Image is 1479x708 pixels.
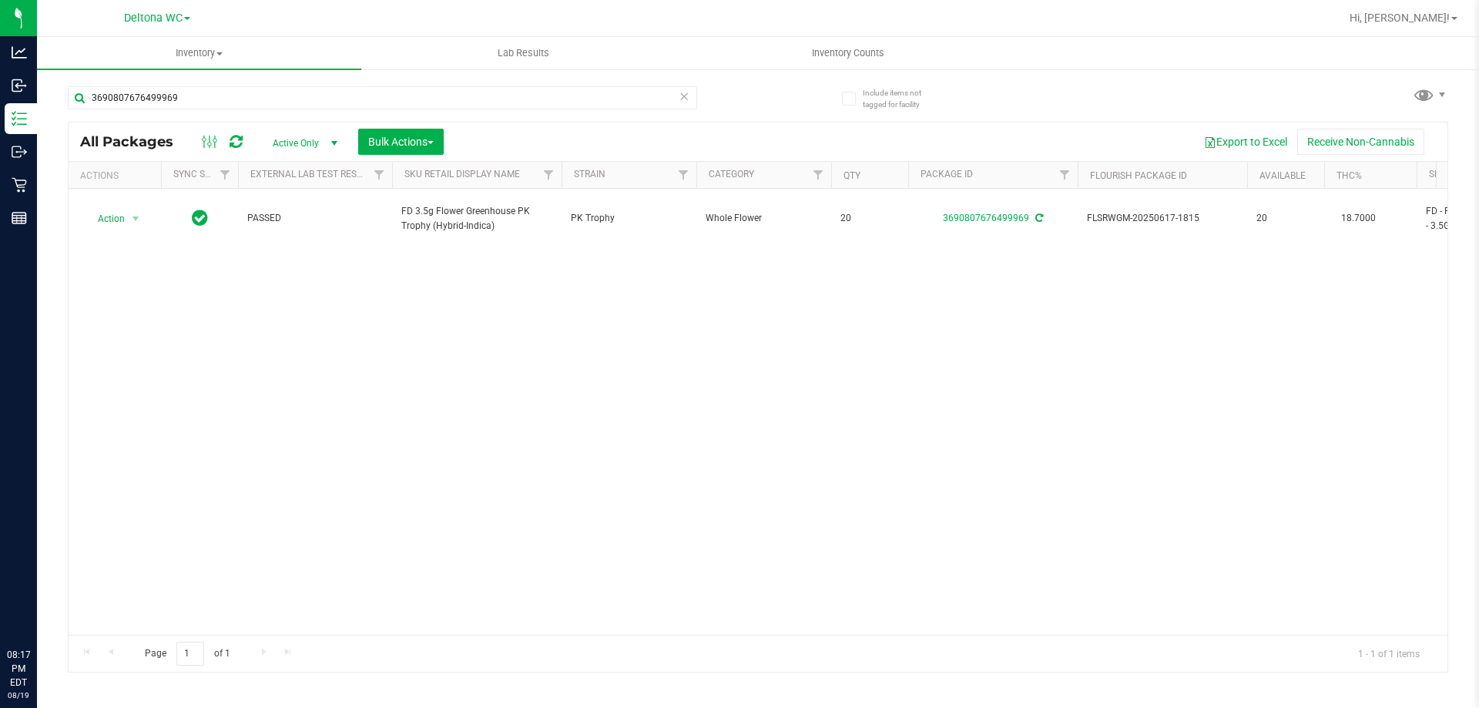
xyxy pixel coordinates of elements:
[1346,642,1432,665] span: 1 - 1 of 1 items
[571,211,687,226] span: PK Trophy
[709,169,754,180] a: Category
[358,129,444,155] button: Bulk Actions
[679,86,689,106] span: Clear
[176,642,204,666] input: 1
[843,170,860,181] a: Qty
[7,690,30,701] p: 08/19
[1033,213,1043,223] span: Sync from Compliance System
[84,208,126,230] span: Action
[686,37,1010,69] a: Inventory Counts
[37,46,361,60] span: Inventory
[1350,12,1450,24] span: Hi, [PERSON_NAME]!
[126,208,146,230] span: select
[1194,129,1297,155] button: Export to Excel
[80,133,189,150] span: All Packages
[401,204,552,233] span: FD 3.5g Flower Greenhouse PK Trophy (Hybrid-Indica)
[12,177,27,193] inline-svg: Retail
[1090,170,1187,181] a: Flourish Package ID
[247,211,383,226] span: PASSED
[1297,129,1424,155] button: Receive Non-Cannabis
[806,162,831,188] a: Filter
[863,87,940,110] span: Include items not tagged for facility
[7,648,30,690] p: 08:17 PM EDT
[671,162,696,188] a: Filter
[536,162,562,188] a: Filter
[15,585,62,631] iframe: Resource center
[12,144,27,159] inline-svg: Outbound
[840,211,899,226] span: 20
[361,37,686,69] a: Lab Results
[37,37,361,69] a: Inventory
[132,642,243,666] span: Page of 1
[921,169,973,180] a: Package ID
[574,169,605,180] a: Strain
[1333,207,1383,230] span: 18.7000
[1336,170,1362,181] a: THC%
[45,582,64,601] iframe: Resource center unread badge
[1429,169,1475,180] a: SKU Name
[367,162,392,188] a: Filter
[68,86,697,109] input: Search Package ID, Item Name, SKU, Lot or Part Number...
[192,207,208,229] span: In Sync
[1256,211,1315,226] span: 20
[12,210,27,226] inline-svg: Reports
[80,170,155,181] div: Actions
[12,111,27,126] inline-svg: Inventory
[706,211,822,226] span: Whole Flower
[368,136,434,148] span: Bulk Actions
[1087,211,1238,226] span: FLSRWGM-20250617-1815
[1052,162,1078,188] a: Filter
[250,169,371,180] a: External Lab Test Result
[791,46,905,60] span: Inventory Counts
[12,45,27,60] inline-svg: Analytics
[213,162,238,188] a: Filter
[173,169,233,180] a: Sync Status
[477,46,570,60] span: Lab Results
[943,213,1029,223] a: 3690807676499969
[404,169,520,180] a: Sku Retail Display Name
[1259,170,1306,181] a: Available
[12,78,27,93] inline-svg: Inbound
[124,12,183,25] span: Deltona WC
